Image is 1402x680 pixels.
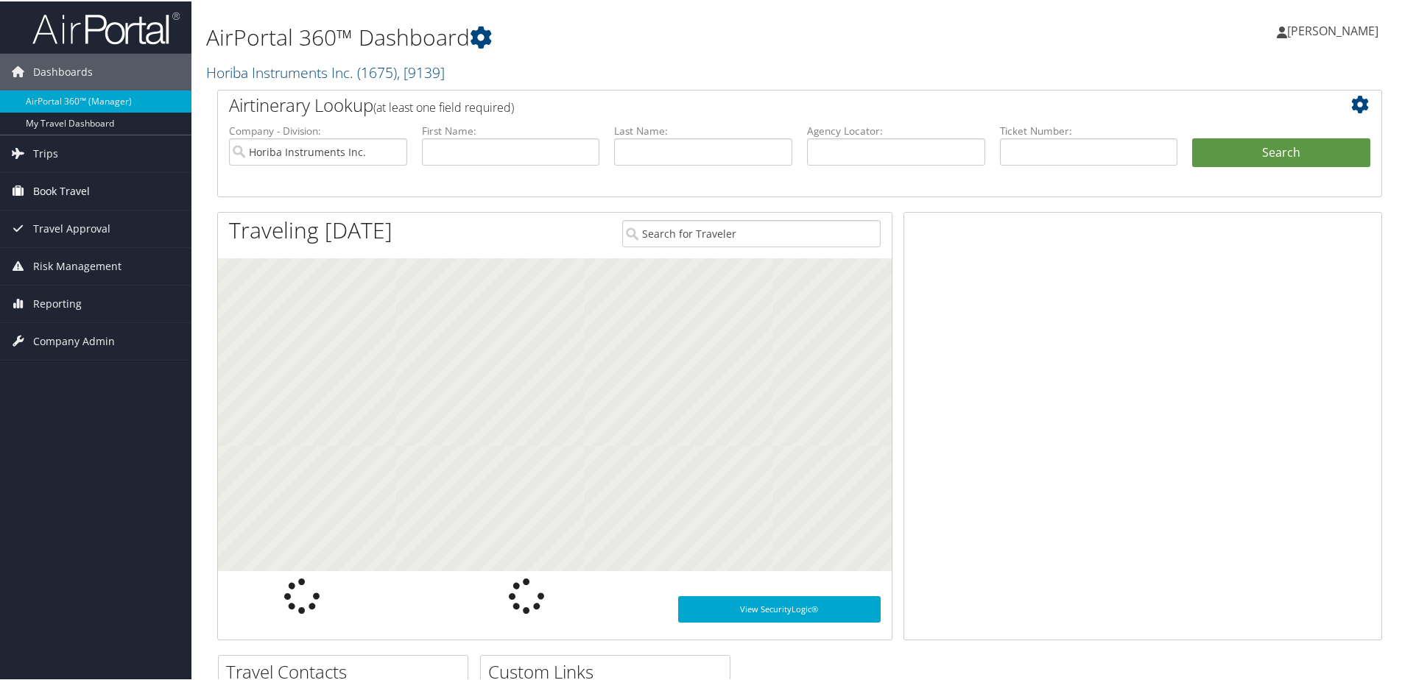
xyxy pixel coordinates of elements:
span: Travel Approval [33,209,110,246]
a: Horiba Instruments Inc. [206,61,445,81]
span: ( 1675 ) [357,61,397,81]
img: airportal-logo.png [32,10,180,44]
label: Agency Locator: [807,122,985,137]
span: , [ 9139 ] [397,61,445,81]
span: Risk Management [33,247,121,283]
span: Trips [33,134,58,171]
label: Last Name: [614,122,792,137]
span: Reporting [33,284,82,321]
span: Dashboards [33,52,93,89]
span: (at least one field required) [373,98,514,114]
label: Company - Division: [229,122,407,137]
label: First Name: [422,122,600,137]
label: Ticket Number: [1000,122,1178,137]
a: [PERSON_NAME] [1277,7,1393,52]
h1: AirPortal 360™ Dashboard [206,21,998,52]
button: Search [1192,137,1370,166]
span: Book Travel [33,171,90,208]
span: [PERSON_NAME] [1287,21,1378,38]
h1: Traveling [DATE] [229,213,392,244]
input: Search for Traveler [622,219,881,246]
h2: Airtinerary Lookup [229,91,1273,116]
a: View SecurityLogic® [678,595,881,621]
span: Company Admin [33,322,115,358]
